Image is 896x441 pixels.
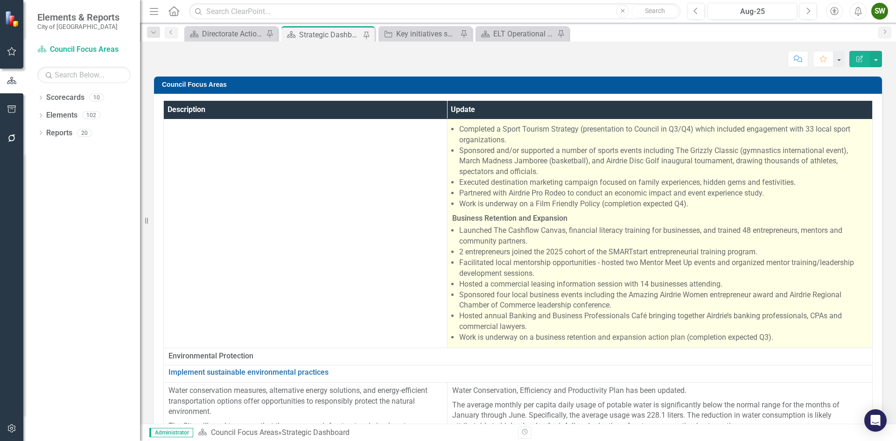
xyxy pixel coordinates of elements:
[871,3,888,20] button: SW
[164,348,873,365] td: Double-Click to Edit
[459,199,868,210] li: Work is underway on a Film Friendly Policy (completion expected Q4).
[459,247,868,258] li: 2 entrepreneurs joined the 2025 cohort of the SMARTstart entrepreneurial training program.
[89,94,104,102] div: 10
[493,28,555,40] div: ELT Operational Plan
[459,188,868,199] li: Partnered with Airdrie Pro Rodeo to conduct an economic impact and event experience study.
[459,146,868,178] li: Sponsored and/or supported a number of sports events including The Grizzly Classic (gymnastics in...
[162,81,877,88] h3: Council Focus Areas
[459,225,868,247] li: Launched The Cashflow Canvas, financial literacy training for businesses, and trained 48 entrepre...
[46,110,77,121] a: Elements
[82,112,100,119] div: 102
[864,409,887,432] div: Open Intercom Messenger
[5,11,21,27] img: ClearPoint Strategy
[149,428,193,437] span: Administrator
[168,368,868,377] a: Implement sustainable environmental practices​
[631,5,678,18] button: Search
[452,214,567,223] strong: Business Retention and Expansion
[164,365,873,382] td: Double-Click to Edit Right Click for Context Menu
[168,351,868,362] span: Environmental Protection
[202,28,264,40] div: Directorate Action Plan
[187,28,264,40] a: Directorate Action Plan
[189,3,680,20] input: Search ClearPoint...
[459,177,868,188] li: Executed destination marketing campaign focused on family experiences, hidden gems and festivities.
[459,332,868,343] li: Work is underway on a business retention and expansion action plan (completion expected Q3).
[77,129,92,137] div: 20
[37,67,131,83] input: Search Below...
[459,290,868,311] li: Sponsored four local business events including the Amazing Airdrie Women entrepreneur award and A...
[707,3,797,20] button: Aug-25
[459,311,868,332] li: Hosted annual Banking and Business Professionals Café bringing together Airdrie’s banking profess...
[452,398,868,432] p: The average monthly per capita daily usage of potable water is significantly below the normal ran...
[37,44,131,55] a: Council Focus Areas
[396,28,458,40] div: Key initiatives supporting Council's focus areas
[299,29,361,41] div: Strategic Dashboard
[452,385,868,398] p: Water Conservation, Efficiency and Productivity Plan has been updated.
[478,28,555,40] a: ELT Operational Plan
[211,428,278,437] a: Council Focus Areas
[282,428,350,437] div: Strategic Dashboard
[645,7,665,14] span: Search
[459,258,868,279] li: Facilitated local mentorship opportunities - hosted two Mentor Meet Up events and organized mento...
[198,427,511,438] div: »
[37,23,119,30] small: City of [GEOGRAPHIC_DATA]
[459,279,868,290] li: Hosted a commercial leasing information session with 14 businesses attending.
[459,124,868,146] li: Completed a Sport Tourism Strategy (presentation to Council in Q3/Q4) which included engagement w...
[37,12,119,23] span: Elements & Reports
[381,28,458,40] a: Key initiatives supporting Council's focus areas
[46,92,84,103] a: Scorecards
[711,6,794,17] div: Aug-25
[46,128,72,139] a: Reports
[168,385,442,420] p: Water conservation measures, alternative energy solutions, and energy-efficient transportation op...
